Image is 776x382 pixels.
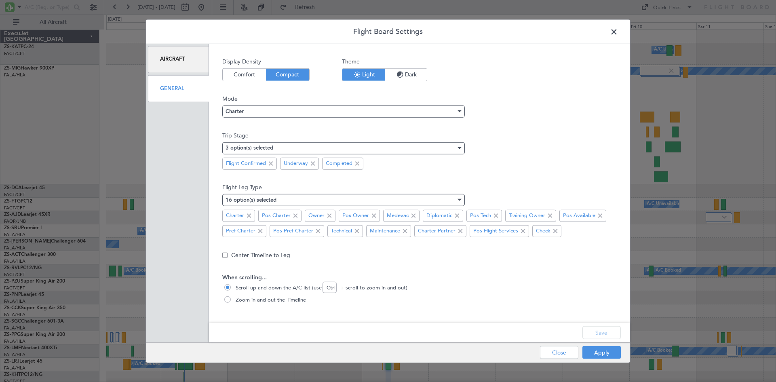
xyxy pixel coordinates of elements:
span: Charter Partner [418,227,455,235]
span: Theme [342,57,427,65]
span: Mode [222,95,617,103]
span: Completed [326,160,352,168]
button: Compact [266,68,309,80]
button: Light [342,68,385,80]
span: Pos Flight Services [473,227,518,235]
span: Training Owner [509,212,545,220]
button: Apply [582,346,621,359]
span: Maintenance [370,227,400,235]
button: Comfort [223,68,266,80]
span: Charter [226,109,244,114]
span: Medevac [387,212,409,220]
span: Zoom in and out the Timeline [232,296,306,304]
span: Owner [308,212,325,220]
mat-select-trigger: 16 option(s) selected [226,198,276,203]
div: Aircraft [148,46,209,73]
button: Close [540,346,578,359]
span: When scrolling... [222,273,617,282]
span: Diplomatic [426,212,452,220]
span: Scroll up and down the A/C list (use Ctrl + scroll to zoom in and out) [232,284,407,292]
span: Display Density [222,57,310,65]
span: Underway [284,160,308,168]
span: Pref Charter [226,227,255,235]
mat-select-trigger: 3 option(s) selected [226,146,273,151]
span: Pos Available [563,212,595,220]
label: Center Timeline to Leg [231,251,290,260]
header: Flight Board Settings [146,19,630,44]
span: Pos Charter [262,212,291,220]
span: Pos Tech [470,212,491,220]
span: Technical [331,227,352,235]
span: Pos Pref Charter [273,227,313,235]
div: General [148,75,209,102]
span: Charter [226,212,244,220]
span: Check [536,227,550,235]
span: Pos Owner [342,212,369,220]
span: Flight Leg Type [222,183,617,192]
button: Dark [385,68,427,80]
span: Trip Stage [222,131,617,139]
span: Flight Confirmed [226,160,266,168]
